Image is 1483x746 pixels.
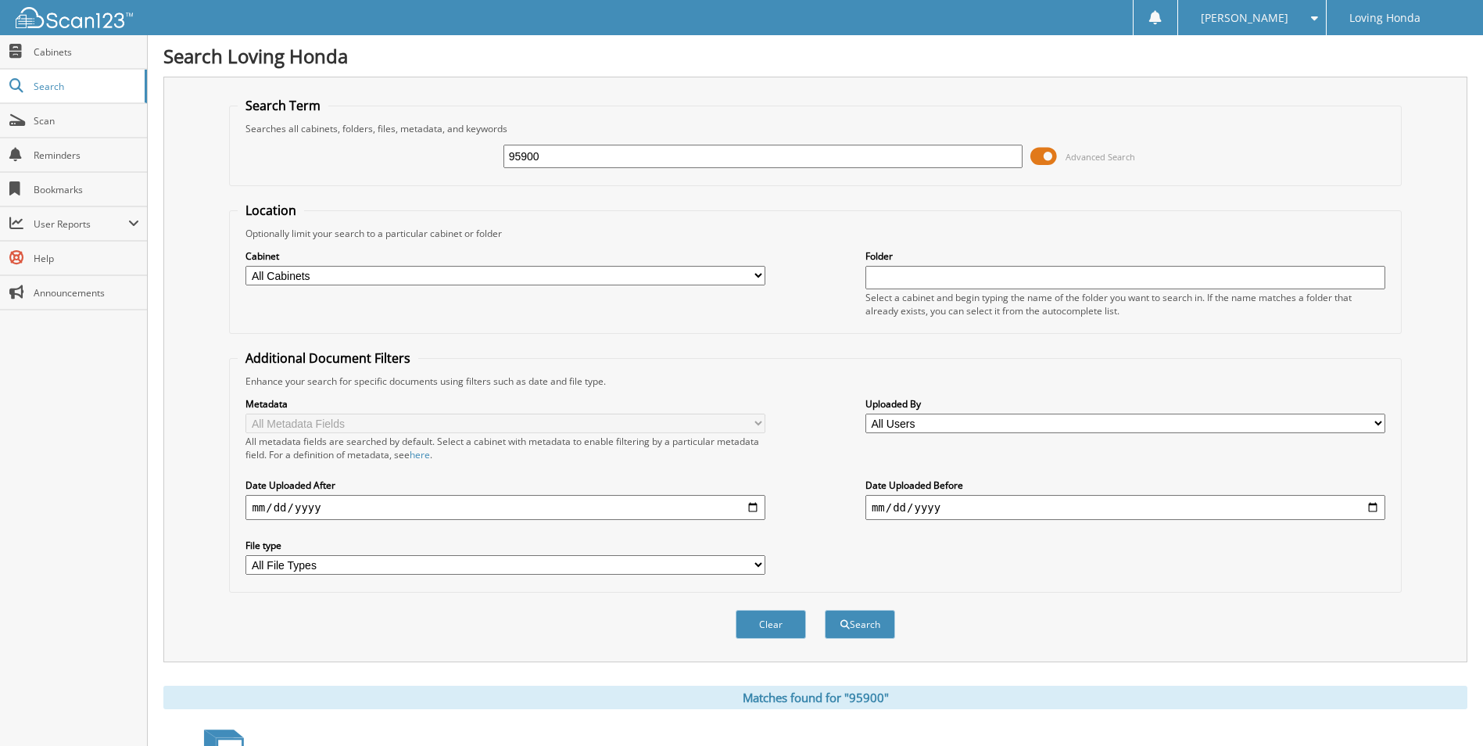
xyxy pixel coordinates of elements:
[865,397,1385,411] label: Uploaded By
[163,43,1467,69] h1: Search Loving Honda
[238,122,1392,135] div: Searches all cabinets, folders, files, metadata, and keywords
[245,479,765,492] label: Date Uploaded After
[16,7,133,28] img: scan123-logo-white.svg
[865,495,1385,520] input: end
[238,227,1392,240] div: Optionally limit your search to a particular cabinet or folder
[825,610,895,639] button: Search
[865,479,1385,492] label: Date Uploaded Before
[34,183,139,196] span: Bookmarks
[34,149,139,162] span: Reminders
[34,114,139,127] span: Scan
[245,397,765,411] label: Metadata
[34,45,139,59] span: Cabinets
[163,686,1467,709] div: Matches found for "95900"
[238,350,418,367] legend: Additional Document Filters
[865,291,1385,317] div: Select a cabinet and begin typing the name of the folder you want to search in. If the name match...
[245,539,765,552] label: File type
[238,375,1392,388] div: Enhance your search for specific documents using filters such as date and file type.
[410,448,430,461] a: here
[34,252,139,265] span: Help
[245,249,765,263] label: Cabinet
[34,80,137,93] span: Search
[245,435,765,461] div: All metadata fields are searched by default. Select a cabinet with metadata to enable filtering b...
[1066,151,1135,163] span: Advanced Search
[245,495,765,520] input: start
[1201,13,1288,23] span: [PERSON_NAME]
[34,217,128,231] span: User Reports
[238,202,304,219] legend: Location
[34,286,139,299] span: Announcements
[1349,13,1420,23] span: Loving Honda
[865,249,1385,263] label: Folder
[238,97,328,114] legend: Search Term
[736,610,806,639] button: Clear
